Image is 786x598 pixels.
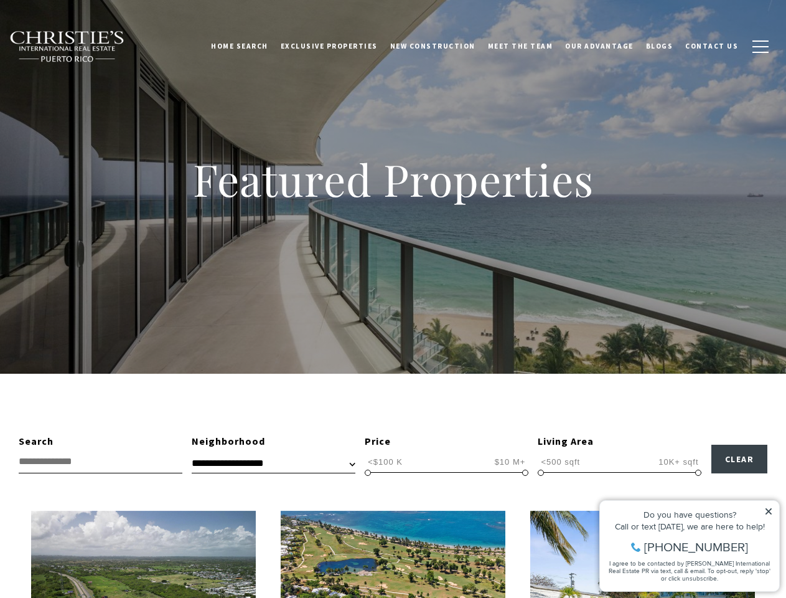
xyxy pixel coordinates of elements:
[13,40,180,49] div: Call or text [DATE], we are here to help!
[538,456,583,468] span: <500 sqft
[711,445,768,473] button: Clear
[51,59,155,71] span: [PHONE_NUMBER]
[113,152,673,207] h1: Featured Properties
[365,456,406,468] span: <$100 K
[13,28,180,37] div: Do you have questions?
[16,77,177,100] span: I agree to be contacted by [PERSON_NAME] International Real Estate PR via text, call & email. To ...
[390,42,475,50] span: New Construction
[744,29,777,65] button: button
[19,434,182,450] div: Search
[640,31,680,62] a: Blogs
[482,31,559,62] a: Meet the Team
[9,31,125,63] img: Christie's International Real Estate black text logo
[559,31,640,62] a: Our Advantage
[655,456,701,468] span: 10K+ sqft
[565,42,634,50] span: Our Advantage
[205,31,274,62] a: Home Search
[538,434,701,450] div: Living Area
[274,31,384,62] a: Exclusive Properties
[281,42,378,50] span: Exclusive Properties
[646,42,673,50] span: Blogs
[192,434,355,450] div: Neighborhood
[365,434,528,450] div: Price
[492,456,529,468] span: $10 M+
[384,31,482,62] a: New Construction
[685,42,738,50] span: Contact Us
